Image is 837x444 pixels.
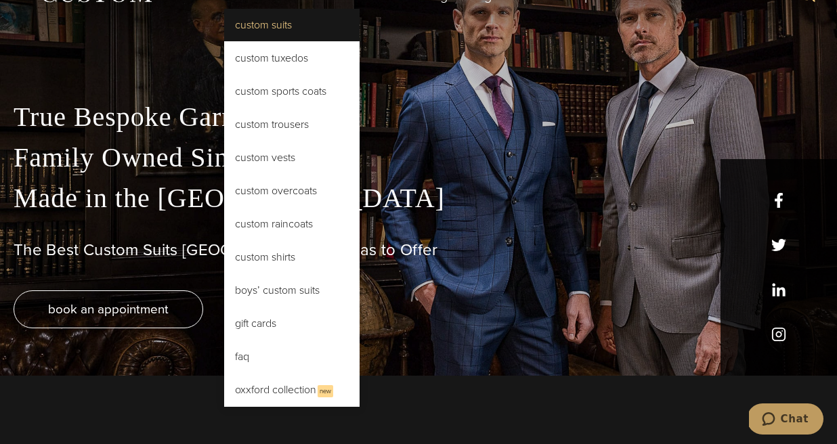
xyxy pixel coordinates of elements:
[224,75,360,108] a: Custom Sports Coats
[224,141,360,174] a: Custom Vests
[224,42,360,74] a: Custom Tuxedos
[224,9,360,41] a: Custom Suits
[224,208,360,240] a: Custom Raincoats
[224,340,360,373] a: FAQ
[14,240,823,260] h1: The Best Custom Suits [GEOGRAPHIC_DATA] Has to Offer
[318,385,333,397] span: New
[48,299,169,319] span: book an appointment
[14,290,203,328] a: book an appointment
[224,307,360,340] a: Gift Cards
[14,97,823,219] p: True Bespoke Garments Family Owned Since [DATE] Made in the [GEOGRAPHIC_DATA]
[224,274,360,307] a: Boys’ Custom Suits
[749,403,823,437] iframe: Opens a widget where you can chat to one of our agents
[224,175,360,207] a: Custom Overcoats
[224,108,360,141] a: Custom Trousers
[224,374,360,407] a: Oxxford CollectionNew
[224,241,360,273] a: Custom Shirts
